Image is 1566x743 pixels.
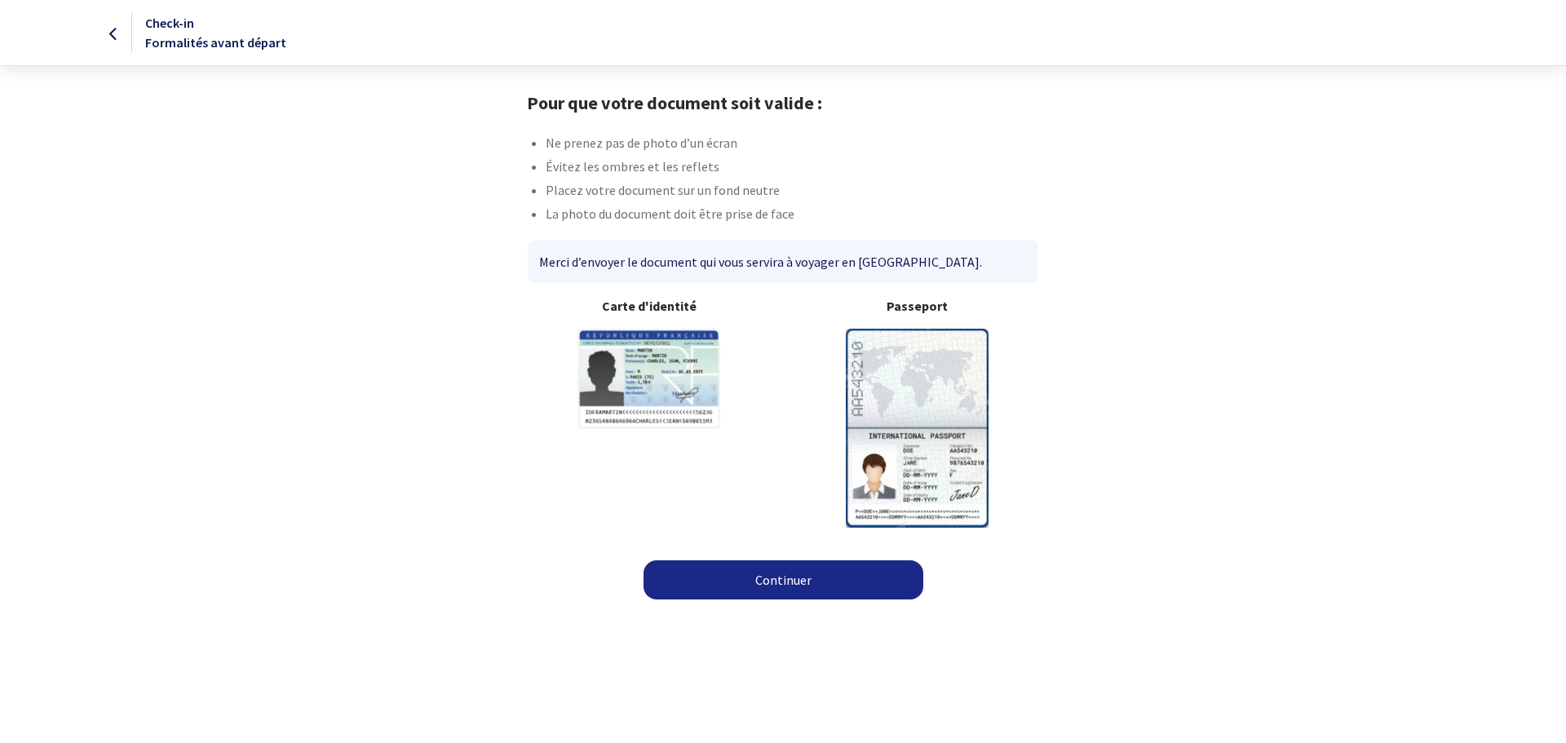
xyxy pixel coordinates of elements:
li: La photo du document doit être prise de face [546,204,1038,228]
h1: Pour que votre document soit valide : [527,92,1038,113]
li: Ne prenez pas de photo d’un écran [546,133,1038,157]
li: Placez votre document sur un fond neutre [546,180,1038,204]
div: Merci d’envoyer le document qui vous servira à voyager en [GEOGRAPHIC_DATA]. [528,241,1037,283]
span: Check-in Formalités avant départ [145,15,286,51]
a: Continuer [644,560,923,599]
b: Carte d'identité [528,296,770,316]
img: illuPasseport.svg [846,329,989,527]
li: Évitez les ombres et les reflets [546,157,1038,180]
b: Passeport [796,296,1038,316]
img: illuCNI.svg [577,329,720,429]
